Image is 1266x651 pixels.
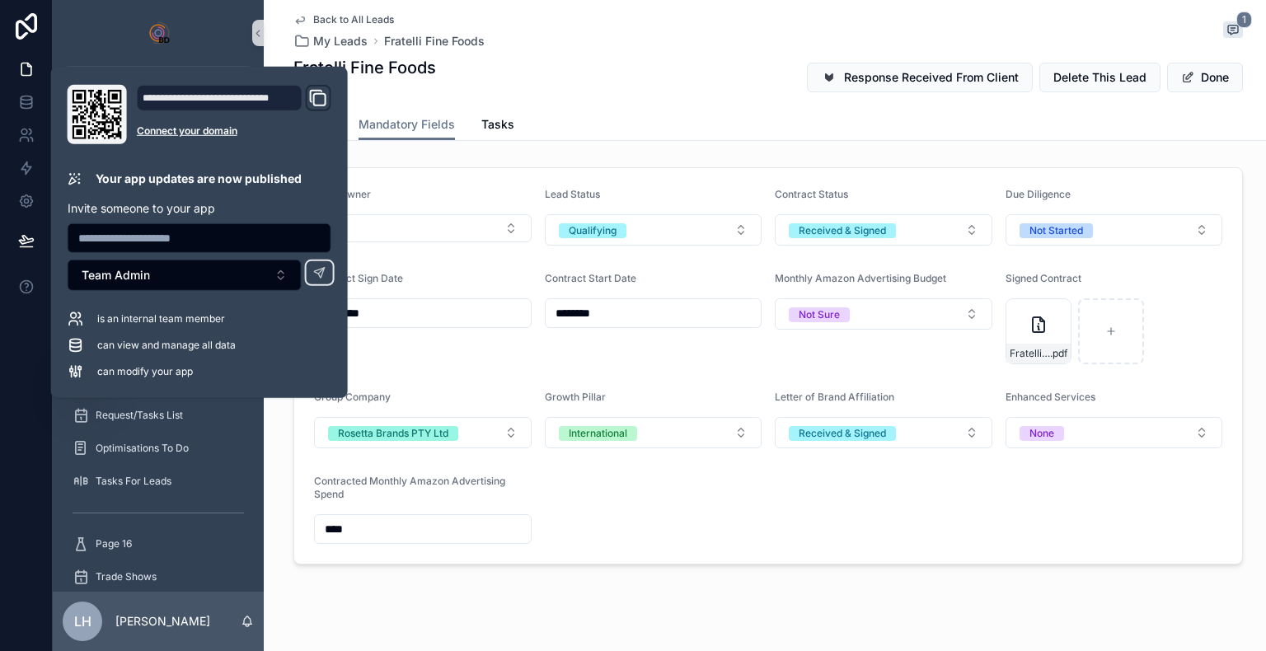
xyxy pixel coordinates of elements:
span: Delete This Lead [1053,69,1146,86]
div: Qualifying [569,223,617,238]
button: Select Button [545,417,762,448]
span: Optimisations To Do [96,442,189,455]
a: Connect your domain [137,124,331,138]
button: Select Button [775,214,992,246]
button: Select Button [314,417,532,448]
span: Monthly Amazon Advertising Budget [775,272,946,284]
span: can modify your app [97,365,193,378]
span: Group Company [314,391,391,403]
a: Request/Tasks List [63,400,254,430]
button: Done [1167,63,1243,92]
span: Contract Sign Date [314,272,403,284]
div: None [1029,426,1054,441]
span: Contract Status [775,188,848,200]
span: Signed Contract [1006,272,1081,284]
a: My Leads [293,33,368,49]
a: Optimisations To Do [63,433,254,463]
span: is an internal team member [97,312,225,325]
p: Your app updates are now published [96,171,302,187]
span: Fratelli-DA---Signed [1010,347,1050,360]
a: Mandatory Fields [359,110,455,141]
div: Received & Signed [799,223,886,238]
div: International [569,426,627,441]
span: 1 [1236,12,1252,28]
span: Mandatory Fields [359,116,455,133]
a: Back to All Leads [293,13,394,26]
button: 1 [1223,21,1243,41]
span: Back to All Leads [313,13,394,26]
span: Trade Shows [96,570,157,583]
h1: Fratelli Fine Foods [293,56,436,79]
span: .pdf [1050,347,1067,360]
span: Response Received From Client [844,69,1019,86]
button: Select Button [775,298,992,330]
a: Fratelli Fine Foods [384,33,485,49]
span: Growth Pillar [545,391,606,403]
span: LH [74,611,91,631]
button: Select Button [775,417,992,448]
p: Invite someone to your app [68,200,331,217]
span: Contract Start Date [545,272,636,284]
p: [PERSON_NAME] [115,613,210,630]
a: Tasks For Leads [63,466,254,496]
button: Delete This Lead [1039,63,1160,92]
div: Not Started [1029,223,1083,238]
div: Domain and Custom Link [137,85,331,144]
a: Tasks [481,110,514,143]
div: Not Sure [799,307,840,322]
span: My Leads [313,33,368,49]
span: Contracted Monthly Amazon Advertising Spend [314,475,505,500]
span: Request/Tasks List [96,409,183,422]
span: can view and manage all data [97,339,236,352]
span: Enhanced Services [1006,391,1095,403]
button: Select Button [545,214,762,246]
img: App logo [145,20,171,46]
button: Select Button [1006,214,1223,246]
button: Unselect NONE [1020,424,1064,441]
span: Letter of Brand Affiliation [775,391,894,403]
span: Team Admin [82,267,150,283]
button: Response Received From Client [807,63,1033,92]
a: Page 16 [63,529,254,559]
span: Tasks For Leads [96,475,171,488]
span: Tasks [481,116,514,133]
a: Trade Shows [63,562,254,592]
span: Due Diligence [1006,188,1071,200]
span: 1st Email [293,79,436,99]
button: Select Button [314,214,532,242]
button: Select Button [68,260,302,291]
div: Rosetta Brands PTY Ltd [338,426,448,441]
button: Select Button [1006,417,1223,448]
div: Received & Signed [799,426,886,441]
span: Lead Status [545,188,600,200]
span: Page 16 [96,537,132,550]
